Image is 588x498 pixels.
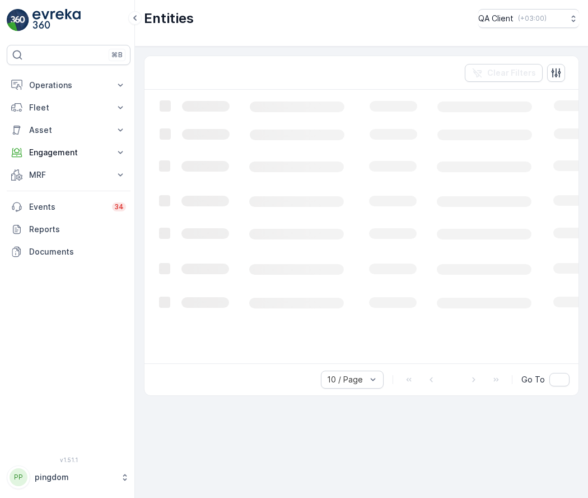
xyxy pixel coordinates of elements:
[144,10,194,27] p: Entities
[10,468,27,486] div: PP
[7,241,130,263] a: Documents
[7,218,130,241] a: Reports
[111,50,123,59] p: ⌘B
[29,125,108,136] p: Asset
[487,67,536,79] p: Clear Filters
[29,80,108,91] p: Operations
[29,102,108,113] p: Fleet
[29,147,108,158] p: Engagement
[7,457,130,463] span: v 1.51.1
[35,472,115,483] p: pingdom
[7,141,130,164] button: Engagement
[7,164,130,186] button: MRF
[114,202,124,211] p: 34
[7,119,130,141] button: Asset
[518,14,547,23] p: ( +03:00 )
[7,196,130,218] a: Events34
[7,96,130,119] button: Fleet
[32,9,81,31] img: logo_light-DOdMpM7g.png
[521,374,545,385] span: Go To
[7,9,29,31] img: logo
[29,201,105,213] p: Events
[478,9,579,28] button: QA Client(+03:00)
[29,224,126,235] p: Reports
[7,465,130,489] button: PPpingdom
[7,74,130,96] button: Operations
[465,64,543,82] button: Clear Filters
[478,13,514,24] p: QA Client
[29,246,126,257] p: Documents
[29,169,108,181] p: MRF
